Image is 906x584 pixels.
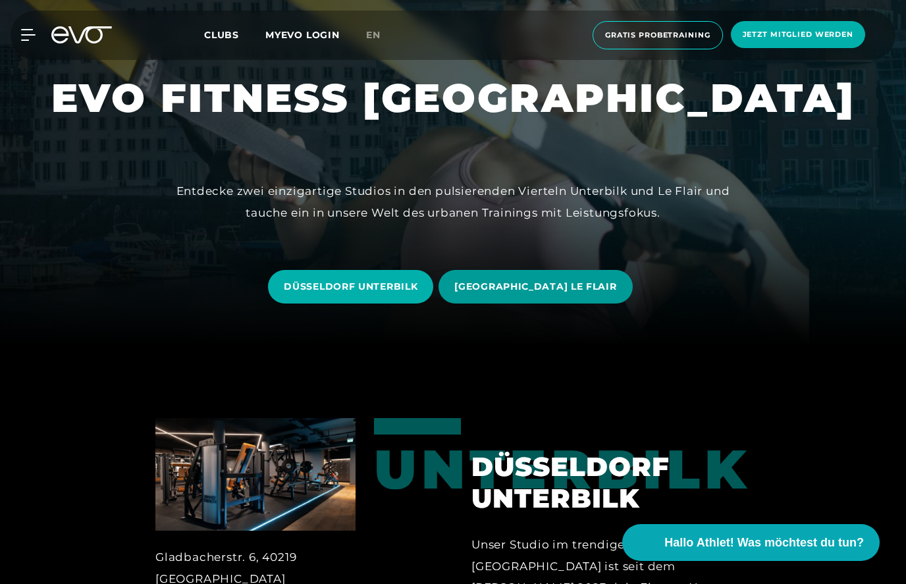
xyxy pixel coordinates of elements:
[284,280,417,294] span: DÜSSELDORF UNTERBILK
[471,451,751,514] h2: Düsseldorf Unterbilk
[454,280,616,294] span: [GEOGRAPHIC_DATA] LE FLAIR
[204,29,239,41] span: Clubs
[366,28,396,43] a: en
[589,21,727,49] a: Gratis Probetraining
[265,29,340,41] a: MYEVO LOGIN
[176,180,730,223] div: Entdecke zwei einzigartige Studios in den pulsierenden Vierteln Unterbilk und Le Flair und tauche...
[439,260,637,313] a: [GEOGRAPHIC_DATA] LE FLAIR
[664,534,864,552] span: Hallo Athlet! Was möchtest du tun?
[268,260,439,313] a: DÜSSELDORF UNTERBILK
[51,72,855,124] h1: EVO FITNESS [GEOGRAPHIC_DATA]
[743,29,853,40] span: Jetzt Mitglied werden
[605,30,710,41] span: Gratis Probetraining
[155,418,356,531] img: Düsseldorf Unterbilk
[622,524,880,561] button: Hallo Athlet! Was möchtest du tun?
[366,29,381,41] span: en
[204,28,265,41] a: Clubs
[727,21,869,49] a: Jetzt Mitglied werden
